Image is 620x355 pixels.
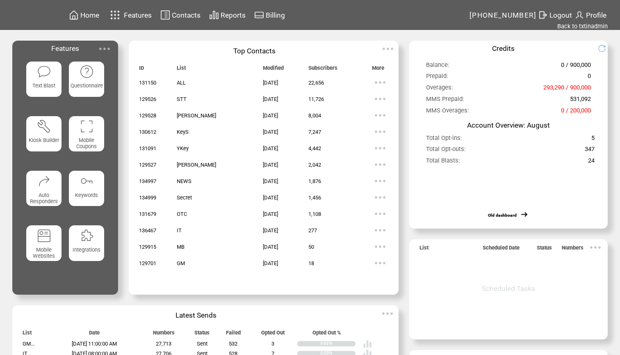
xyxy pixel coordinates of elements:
[562,245,584,254] span: Numbers
[482,284,535,293] span: Scheduled Tasks
[72,341,117,347] span: [DATE] 11:00:00 AM
[33,247,55,259] span: Mobile Websites
[107,7,153,23] a: Features
[37,64,51,79] img: text-blast.svg
[80,229,94,243] img: integrations.svg
[194,330,210,339] span: Status
[587,239,604,256] img: ellypsis.svg
[80,174,94,188] img: keywords.svg
[308,112,321,119] span: 8,004
[139,145,156,151] span: 131091
[26,225,62,273] a: Mobile Websites
[308,96,324,102] span: 11,726
[470,11,537,19] span: [PHONE_NUMBER]
[80,64,94,79] img: questionnaire.svg
[89,330,100,339] span: Date
[139,129,156,135] span: 130612
[139,80,156,86] span: 131150
[549,11,572,19] span: Logout
[308,211,321,217] span: 1,108
[177,244,185,250] span: MB
[233,47,276,55] span: Top Contacts
[372,206,388,222] img: ellypsis.svg
[226,330,241,339] span: Failed
[68,9,100,21] a: Home
[51,44,79,53] span: Features
[156,341,171,347] span: 27,713
[380,41,396,57] img: ellypsis.svg
[467,121,550,129] span: Account Overview: August
[263,129,278,135] span: [DATE]
[312,330,341,339] span: Opted Out %
[426,95,464,106] span: MMS Prepaid:
[229,341,237,347] span: 532
[574,10,584,20] img: profile.svg
[26,62,62,109] a: Text Blast
[208,9,247,21] a: Reports
[26,171,62,218] a: Auto Responders
[263,162,278,168] span: [DATE]
[308,178,321,184] span: 1,876
[153,330,175,339] span: Numbers
[588,157,595,168] span: 24
[124,11,152,19] span: Features
[69,171,105,218] a: Keywords
[263,227,278,234] span: [DATE]
[308,145,321,151] span: 4,442
[372,255,388,271] img: ellypsis.svg
[308,162,321,168] span: 2,042
[419,245,429,254] span: List
[591,134,595,145] span: 5
[308,65,337,75] span: Subscribers
[372,222,388,238] img: ellypsis.svg
[585,145,595,156] span: 347
[263,96,278,102] span: [DATE]
[69,225,105,273] a: Integrations
[177,178,191,184] span: NEWS
[69,10,79,20] img: home.svg
[177,162,216,168] span: [PERSON_NAME]
[139,162,156,168] span: 129527
[426,145,466,156] span: Total Opt-outs:
[586,11,606,19] span: Profile
[308,244,314,250] span: 50
[372,91,388,107] img: ellypsis.svg
[37,174,51,188] img: auto-responders.svg
[426,107,469,118] span: MMS Overages:
[177,260,185,266] span: GM
[263,112,278,119] span: [DATE]
[538,10,548,20] img: exit.svg
[177,211,187,217] span: OTC
[570,95,591,106] span: 531,092
[96,41,113,57] img: ellypsis.svg
[372,189,388,206] img: ellypsis.svg
[177,195,192,201] span: Secret
[263,145,278,151] span: [DATE]
[139,65,144,75] span: ID
[76,137,97,149] span: Mobile Coupons
[80,119,94,133] img: coupons.svg
[426,134,462,145] span: Total Opt-ins:
[139,227,156,234] span: 136467
[176,311,217,319] span: Latest Sends
[263,80,278,86] span: [DATE]
[172,11,201,19] span: Contacts
[139,96,156,102] span: 129526
[261,330,285,339] span: Opted Out
[372,65,384,75] span: More
[139,195,156,201] span: 134999
[30,192,58,204] span: Auto Responders
[372,173,388,189] img: ellypsis.svg
[23,341,34,347] span: GM...
[71,82,103,89] span: Questionnaire
[139,260,156,266] span: 129701
[263,211,278,217] span: [DATE]
[209,10,219,20] img: chart.svg
[177,65,186,75] span: List
[177,129,189,135] span: KeyS
[73,247,100,253] span: Integrations
[557,23,608,30] a: Back to txtinadmin
[266,11,285,19] span: Billing
[32,82,55,89] span: Text Blast
[263,178,278,184] span: [DATE]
